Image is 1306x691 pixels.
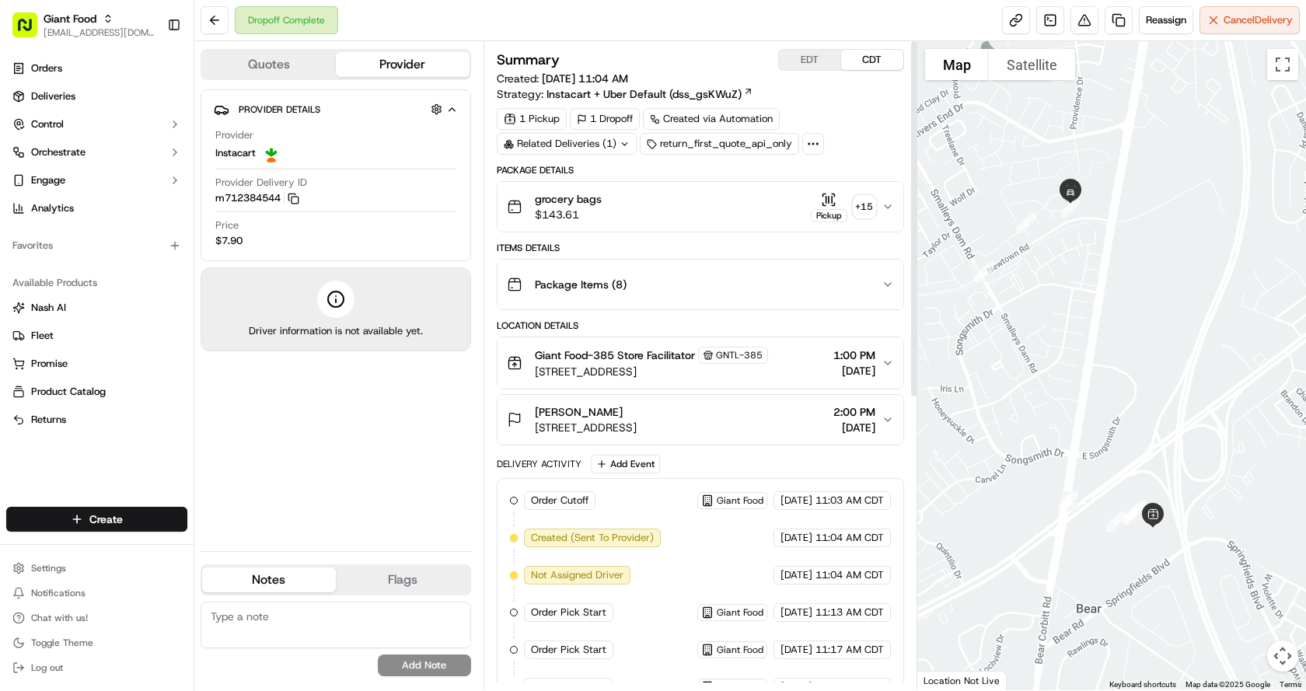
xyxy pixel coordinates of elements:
[1224,13,1293,27] span: Cancel Delivery
[1146,13,1186,27] span: Reassign
[1010,207,1042,239] div: 8
[44,11,96,26] button: Giant Food
[546,86,742,102] span: Instacart + Uber Default (dss_gsKWuZ)
[31,301,66,315] span: Nash AI
[570,108,640,130] div: 1 Dropoff
[531,643,606,657] span: Order Pick Start
[12,357,181,371] a: Promise
[31,661,63,674] span: Log out
[215,146,256,160] span: Instacart
[239,103,320,116] span: Provider Details
[917,671,1007,690] div: Location Not Live
[591,455,660,473] button: Add Event
[717,606,763,619] span: Giant Food
[6,323,187,348] button: Fleet
[1099,505,1132,538] div: 5
[6,112,187,137] button: Control
[12,385,181,399] a: Product Catalog
[215,191,299,205] button: m712384544
[815,568,884,582] span: 11:04 AM CDT
[6,6,161,44] button: Giant Food[EMAIL_ADDRESS][DOMAIN_NAME]
[716,349,763,361] span: GNTL-385
[1199,6,1300,34] button: CancelDelivery
[6,607,187,629] button: Chat with us!
[202,567,336,592] button: Notes
[215,218,239,232] span: Price
[497,319,904,332] div: Location Details
[249,324,423,338] span: Driver information is not available yet.
[12,329,181,343] a: Fleet
[12,301,181,315] a: Nash AI
[6,582,187,604] button: Notifications
[6,557,187,579] button: Settings
[535,420,637,435] span: [STREET_ADDRESS]
[31,637,93,649] span: Toggle Theme
[780,494,812,508] span: [DATE]
[31,117,64,131] span: Control
[498,260,903,309] button: Package Items (8)
[815,605,884,619] span: 11:13 AM CDT
[1120,494,1153,526] div: 1
[215,128,253,142] span: Provider
[811,209,847,222] div: Pickup
[811,192,847,222] button: Pickup
[546,86,753,102] a: Instacart + Uber Default (dss_gsKWuZ)
[921,670,973,690] a: Open this area in Google Maps (opens a new window)
[968,256,1000,288] div: 7
[1109,679,1176,690] button: Keyboard shortcuts
[31,385,106,399] span: Product Catalog
[643,108,780,130] a: Created via Automation
[833,347,875,363] span: 1:00 PM
[336,567,470,592] button: Flags
[780,643,812,657] span: [DATE]
[815,494,884,508] span: 11:03 AM CDT
[531,605,606,619] span: Order Pick Start
[6,657,187,679] button: Log out
[31,413,66,427] span: Returns
[31,612,88,624] span: Chat with us!
[214,96,458,122] button: Provider Details
[1267,640,1298,672] button: Map camera controls
[497,133,637,155] div: Related Deliveries (1)
[497,71,628,86] span: Created:
[262,144,281,162] img: profile_instacart_ahold_partner.png
[1186,680,1270,689] span: Map data ©2025 Google
[215,176,307,190] span: Provider Delivery ID
[1116,497,1148,530] div: 4
[1052,485,1084,518] div: 6
[780,531,812,545] span: [DATE]
[215,234,243,248] span: $7.90
[44,26,155,39] button: [EMAIL_ADDRESS][DOMAIN_NAME]
[535,207,602,222] span: $143.61
[31,61,62,75] span: Orders
[6,84,187,109] a: Deliveries
[1267,49,1298,80] button: Toggle fullscreen view
[497,458,581,470] div: Delivery Activity
[202,52,336,77] button: Quotes
[498,337,903,389] button: Giant Food-385 Store FacilitatorGNTL-385[STREET_ADDRESS]1:00 PM[DATE]
[535,364,768,379] span: [STREET_ADDRESS]
[811,192,875,222] button: Pickup+15
[640,133,799,155] div: return_first_quote_api_only
[31,587,86,599] span: Notifications
[779,50,841,70] button: EDT
[6,56,187,81] a: Orders
[535,191,602,207] span: grocery bags
[833,420,875,435] span: [DATE]
[6,351,187,376] button: Promise
[497,164,904,176] div: Package Details
[89,511,123,527] span: Create
[31,145,86,159] span: Orchestrate
[989,49,1075,80] button: Show satellite imagery
[535,347,695,363] span: Giant Food-385 Store Facilitator
[497,108,567,130] div: 1 Pickup
[833,404,875,420] span: 2:00 PM
[336,52,470,77] button: Provider
[921,670,973,690] img: Google
[535,277,627,292] span: Package Items ( 8 )
[6,507,187,532] button: Create
[6,632,187,654] button: Toggle Theme
[535,404,623,420] span: [PERSON_NAME]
